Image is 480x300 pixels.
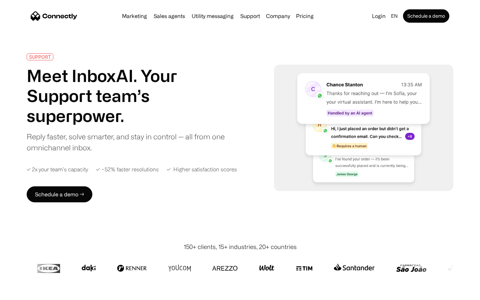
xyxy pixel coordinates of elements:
[151,13,188,19] a: Sales agents
[27,166,88,173] div: ✓ 2x your team’s capacity
[27,66,229,126] h1: Meet InboxAI. Your Support team’s superpower.
[266,11,290,21] div: Company
[184,242,297,251] div: 150+ clients, 15+ industries, 20+ countries
[167,166,237,173] div: ✓ Higher satisfaction scores
[13,288,40,298] ul: Language list
[119,13,150,19] a: Marketing
[403,9,449,23] a: Schedule a demo
[29,54,51,59] div: SUPPORT
[238,13,263,19] a: Support
[27,131,229,153] div: Reply faster, solve smarter, and stay in control — all from one omnichannel inbox.
[96,166,159,173] div: ✓ ~52% faster resolutions
[369,11,388,21] a: Login
[293,13,316,19] a: Pricing
[391,11,398,21] div: en
[7,288,40,298] aside: Language selected: English
[189,13,236,19] a: Utility messaging
[27,186,92,202] a: Schedule a demo →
